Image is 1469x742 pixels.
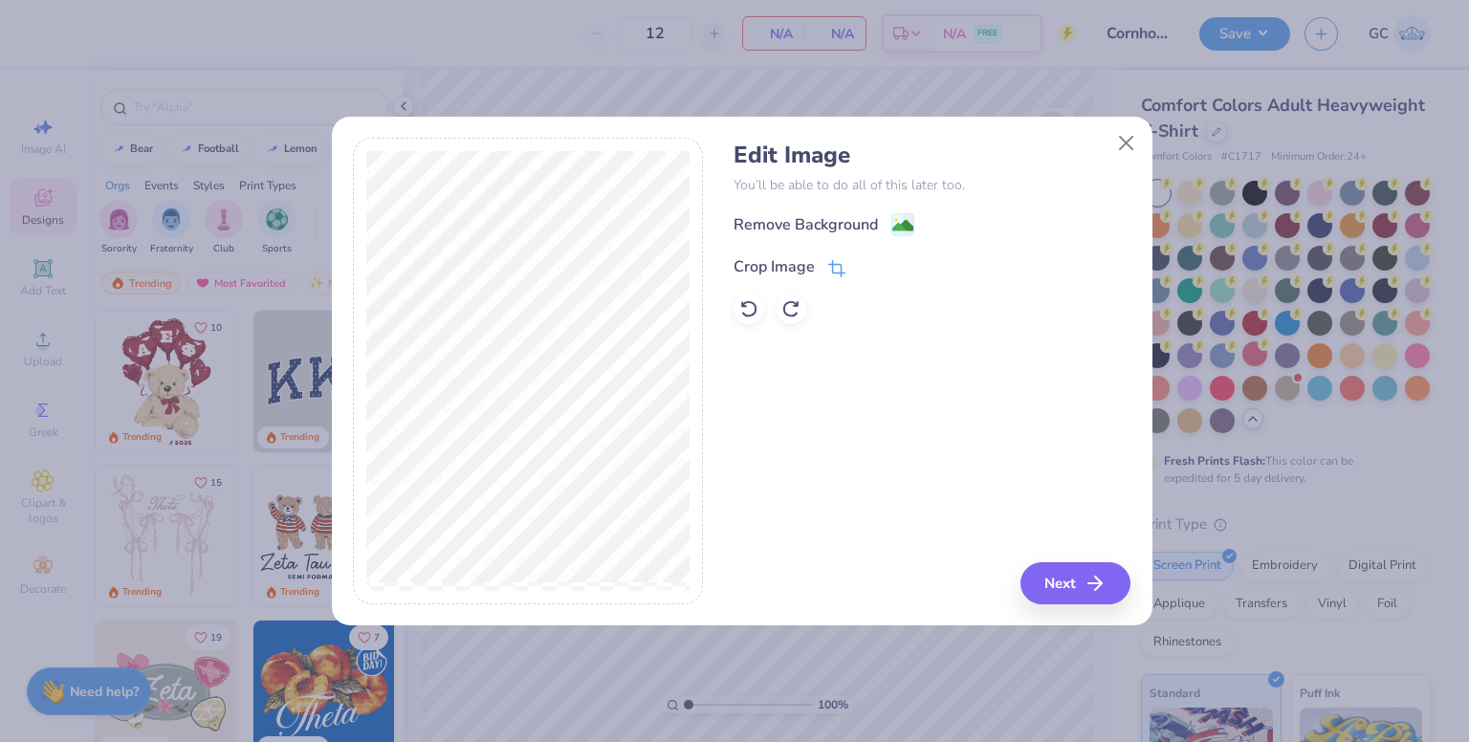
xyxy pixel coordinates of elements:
button: Close [1107,124,1144,161]
p: You’ll be able to do all of this later too. [734,175,1130,195]
div: Remove Background [734,213,878,236]
h4: Edit Image [734,142,1130,169]
button: Next [1020,562,1130,604]
div: Crop Image [734,255,815,278]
